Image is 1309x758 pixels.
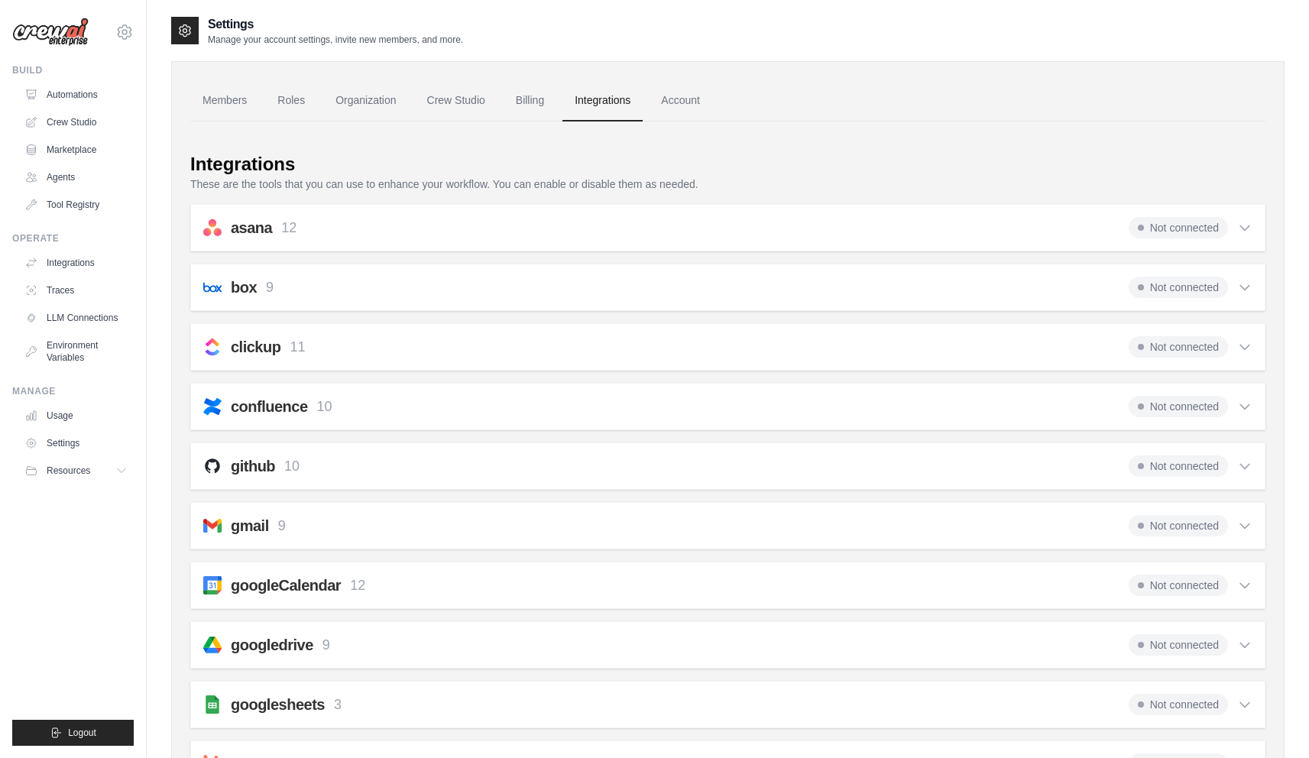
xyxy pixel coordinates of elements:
a: LLM Connections [18,306,134,330]
span: Not connected [1129,217,1228,238]
img: Logo [12,18,89,47]
p: 12 [281,218,296,238]
p: 10 [284,456,300,477]
img: googledrive.svg [203,636,222,654]
img: github.svg [203,457,222,475]
span: Logout [68,727,96,739]
h2: box [231,277,257,298]
iframe: Chat Widget [1233,685,1309,758]
h2: confluence [231,396,308,417]
img: googleCalendar.svg [203,576,222,594]
h2: clickup [231,336,280,358]
button: Logout [12,720,134,746]
span: Not connected [1129,575,1228,596]
a: Marketplace [18,138,134,162]
div: Build [12,64,134,76]
h2: gmail [231,515,269,536]
p: Manage your account settings, invite new members, and more. [208,34,463,46]
div: Manage [12,385,134,397]
span: Not connected [1129,455,1228,477]
span: Resources [47,465,90,477]
a: Crew Studio [18,110,134,134]
h2: googleCalendar [231,575,341,596]
p: 11 [290,337,305,358]
h2: Settings [208,15,463,34]
a: Environment Variables [18,333,134,370]
span: Not connected [1129,396,1228,417]
a: Traces [18,278,134,303]
h2: github [231,455,275,477]
a: Usage [18,403,134,428]
a: Crew Studio [415,80,497,121]
h2: googlesheets [231,694,325,715]
p: 9 [266,277,274,298]
h2: asana [231,217,272,238]
a: Integrations [18,251,134,275]
div: Integrations [190,152,295,177]
button: Resources [18,458,134,483]
a: Members [190,80,259,121]
p: 9 [322,635,330,656]
a: Organization [323,80,408,121]
a: Tool Registry [18,193,134,217]
span: Not connected [1129,515,1228,536]
p: 10 [317,397,332,417]
a: Account [649,80,712,121]
p: 3 [334,695,342,715]
p: 12 [350,575,365,596]
a: Billing [504,80,556,121]
img: box.svg [203,278,222,296]
span: Not connected [1129,336,1228,358]
img: gmail.svg [203,517,222,535]
div: Operate [12,232,134,245]
a: Roles [265,80,317,121]
img: asana.svg [203,219,222,237]
h2: googledrive [231,634,313,656]
span: Not connected [1129,634,1228,656]
img: clickup.svg [203,338,222,356]
a: Agents [18,165,134,189]
a: Automations [18,83,134,107]
a: Settings [18,431,134,455]
a: Integrations [562,80,643,121]
span: Not connected [1129,277,1228,298]
p: 9 [278,516,286,536]
p: These are the tools that you can use to enhance your workflow. You can enable or disable them as ... [190,177,1265,192]
img: confluence.svg [203,397,222,416]
img: googlesheets.svg [203,695,222,714]
span: Not connected [1129,694,1228,715]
